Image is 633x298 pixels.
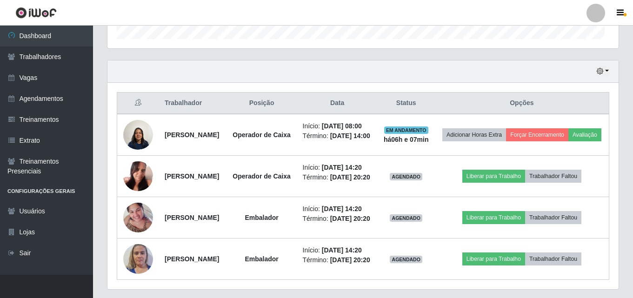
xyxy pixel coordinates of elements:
li: Início: [303,121,372,131]
th: Trabalhador [159,93,227,114]
button: Liberar para Trabalho [462,211,525,224]
strong: Embalador [245,255,278,263]
strong: Operador de Caixa [233,172,291,180]
span: EM ANDAMENTO [384,126,428,134]
strong: [PERSON_NAME] [165,172,219,180]
th: Opções [435,93,609,114]
strong: [PERSON_NAME] [165,131,219,139]
li: Término: [303,131,372,141]
span: AGENDADO [390,173,422,180]
li: Início: [303,204,372,214]
li: Término: [303,214,372,224]
img: 1729599385947.jpeg [123,198,153,237]
th: Posição [227,93,297,114]
time: [DATE] 14:20 [322,164,362,171]
time: [DATE] 14:00 [330,132,370,139]
time: [DATE] 20:20 [330,215,370,222]
strong: Operador de Caixa [233,131,291,139]
strong: Embalador [245,214,278,221]
strong: [PERSON_NAME] [165,214,219,221]
button: Forçar Encerramento [506,128,568,141]
time: [DATE] 20:20 [330,256,370,264]
li: Início: [303,163,372,172]
time: [DATE] 08:00 [322,122,362,130]
button: Trabalhador Faltou [525,170,581,183]
time: [DATE] 14:20 [322,205,362,212]
button: Avaliação [568,128,601,141]
time: [DATE] 20:20 [330,173,370,181]
button: Liberar para Trabalho [462,170,525,183]
th: Data [297,93,378,114]
button: Trabalhador Faltou [525,252,581,265]
img: CoreUI Logo [15,7,57,19]
th: Status [378,93,435,114]
li: Término: [303,172,372,182]
span: AGENDADO [390,214,422,222]
img: 1752868236583.jpeg [123,239,153,278]
img: 1752717183339.jpeg [123,115,153,154]
li: Início: [303,245,372,255]
strong: há 06 h e 07 min [384,136,429,143]
img: 1749323828428.jpeg [123,156,153,196]
span: AGENDADO [390,256,422,263]
strong: [PERSON_NAME] [165,255,219,263]
li: Término: [303,255,372,265]
time: [DATE] 14:20 [322,246,362,254]
button: Adicionar Horas Extra [442,128,506,141]
button: Liberar para Trabalho [462,252,525,265]
button: Trabalhador Faltou [525,211,581,224]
